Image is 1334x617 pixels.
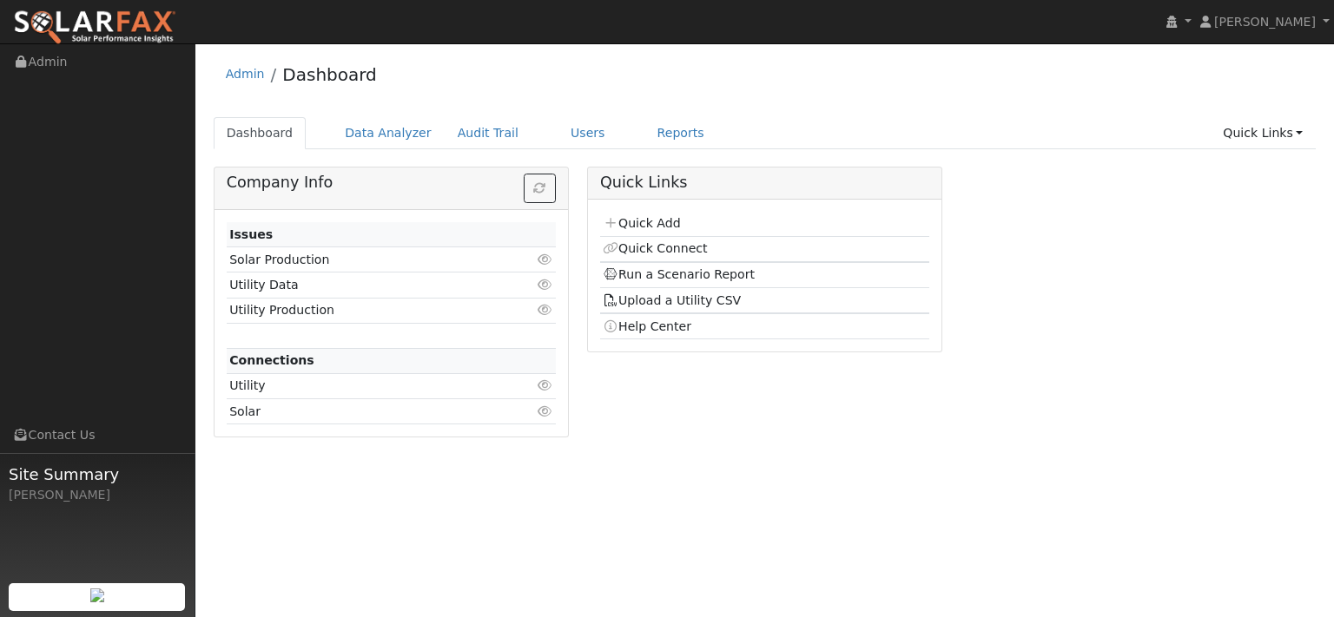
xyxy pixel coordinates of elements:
[558,117,618,149] a: Users
[538,253,553,266] i: Click to view
[9,463,186,486] span: Site Summary
[603,216,680,230] a: Quick Add
[603,319,691,333] a: Help Center
[229,227,273,241] strong: Issues
[13,10,176,46] img: SolarFax
[1214,15,1316,29] span: [PERSON_NAME]
[644,117,717,149] a: Reports
[1210,117,1316,149] a: Quick Links
[9,486,186,504] div: [PERSON_NAME]
[227,298,503,323] td: Utility Production
[226,67,265,81] a: Admin
[227,247,503,272] td: Solar Production
[538,304,553,316] i: Click to view
[227,272,503,298] td: Utility Data
[538,405,553,417] i: Click to view
[229,353,314,367] strong: Connections
[603,293,741,307] a: Upload a Utility CSV
[90,588,104,602] img: retrieve
[445,117,532,149] a: Audit Trail
[214,117,307,149] a: Dashboard
[282,64,377,85] a: Dashboard
[603,267,755,281] a: Run a Scenario Report
[227,174,556,192] h5: Company Info
[538,379,553,391] i: Click to view
[227,399,503,424] td: Solar
[600,174,929,192] h5: Quick Links
[332,117,445,149] a: Data Analyzer
[603,241,707,255] a: Quick Connect
[227,373,503,398] td: Utility
[538,279,553,291] i: Click to view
